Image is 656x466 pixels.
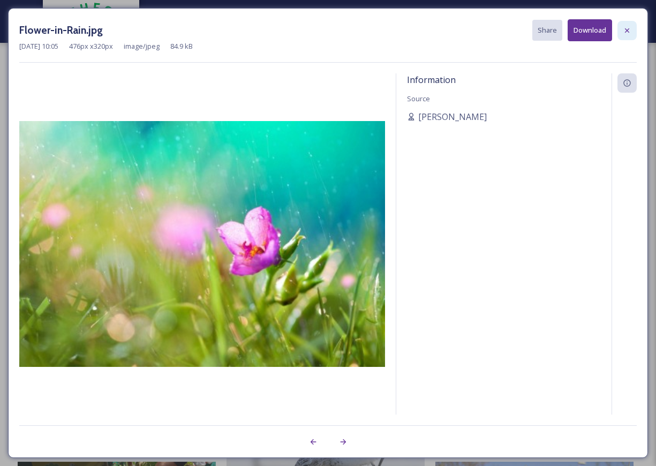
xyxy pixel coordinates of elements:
span: Source [407,94,430,103]
button: Download [568,19,612,41]
h3: Flower-in-Rain.jpg [19,22,103,38]
span: 84.9 kB [170,41,193,51]
span: [PERSON_NAME] [418,110,487,123]
button: Share [532,20,562,41]
span: Information [407,74,456,86]
span: 476 px x 320 px [69,41,113,51]
span: [DATE] 10:05 [19,41,58,51]
img: Flower-in-Rain.jpg [19,121,385,367]
span: image/jpeg [124,41,160,51]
